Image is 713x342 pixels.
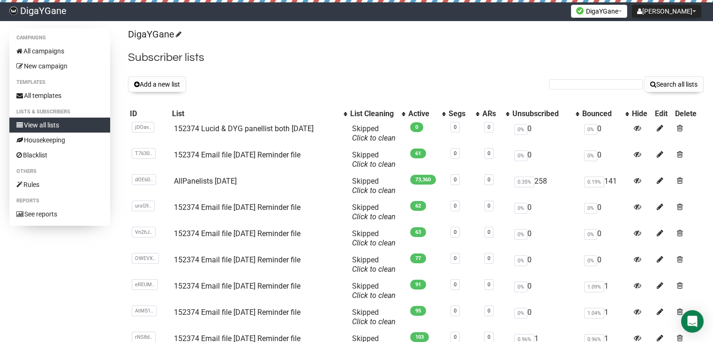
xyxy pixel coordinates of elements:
[510,173,580,199] td: 258
[128,107,170,120] th: ID: No sort applied, sorting is disabled
[580,147,630,173] td: 0
[352,160,396,169] a: Click to clean
[9,166,110,177] li: Others
[510,252,580,278] td: 0
[580,278,630,304] td: 1
[132,174,156,185] span: dOE60..
[514,124,527,135] span: 0%
[653,107,673,120] th: Edit: No sort applied, sorting is disabled
[488,150,490,156] a: 0
[488,255,490,261] a: 0
[352,150,396,169] span: Skipped
[584,255,597,266] span: 0%
[132,305,157,316] span: AtM51..
[9,77,110,88] li: Templates
[9,88,110,103] a: All templates
[655,109,671,119] div: Edit
[454,308,457,314] a: 0
[132,227,156,238] span: Vn2hJ..
[9,32,110,44] li: Campaigns
[512,109,571,119] div: Unsubscribed
[174,150,300,159] a: 152374 Email file [DATE] Reminder file
[132,201,155,211] span: ursG9..
[352,186,396,195] a: Click to clean
[9,133,110,148] a: Housekeeping
[408,109,437,119] div: Active
[9,148,110,163] a: Blacklist
[352,291,396,300] a: Click to clean
[580,120,630,147] td: 0
[410,149,426,158] span: 61
[582,109,620,119] div: Bounced
[350,109,397,119] div: List Cleaning
[514,229,527,240] span: 0%
[132,279,158,290] span: eREUM..
[352,238,396,247] a: Click to clean
[9,177,110,192] a: Rules
[584,282,604,292] span: 1.09%
[580,199,630,225] td: 0
[352,265,396,274] a: Click to clean
[170,107,348,120] th: List: No sort applied, activate to apply an ascending sort
[410,253,426,263] span: 77
[454,124,457,130] a: 0
[130,109,168,119] div: ID
[454,150,457,156] a: 0
[510,107,580,120] th: Unsubscribed: No sort applied, activate to apply an ascending sort
[584,229,597,240] span: 0%
[9,44,110,59] a: All campaigns
[514,308,527,319] span: 0%
[630,107,653,120] th: Hide: No sort applied, sorting is disabled
[681,310,704,333] div: Open Intercom Messenger
[352,308,396,326] span: Skipped
[352,177,396,195] span: Skipped
[9,207,110,222] a: See reports
[488,308,490,314] a: 0
[9,195,110,207] li: Reports
[9,118,110,133] a: View all lists
[644,76,704,92] button: Search all lists
[454,177,457,183] a: 0
[132,148,156,159] span: T7630..
[488,282,490,288] a: 0
[580,107,630,120] th: Bounced: No sort applied, activate to apply an ascending sort
[584,308,604,319] span: 1.04%
[488,334,490,340] a: 0
[673,107,704,120] th: Delete: No sort applied, sorting is disabled
[410,175,436,185] span: 73,360
[9,106,110,118] li: Lists & subscribers
[510,278,580,304] td: 0
[580,173,630,199] td: 141
[449,109,472,119] div: Segs
[675,109,702,119] div: Delete
[174,203,300,212] a: 152374 Email file [DATE] Reminder file
[174,308,300,317] a: 152374 Email file [DATE] Reminder file
[632,109,652,119] div: Hide
[132,122,154,133] span: jDOav..
[410,332,429,342] span: 103
[174,255,300,264] a: 152374 Email file [DATE] Reminder file
[482,109,501,119] div: ARs
[352,134,396,142] a: Click to clean
[584,177,604,187] span: 0.19%
[352,203,396,221] span: Skipped
[510,199,580,225] td: 0
[488,177,490,183] a: 0
[9,59,110,74] a: New campaign
[488,124,490,130] a: 0
[410,227,426,237] span: 63
[352,212,396,221] a: Click to clean
[410,201,426,211] span: 62
[447,107,481,120] th: Segs: No sort applied, activate to apply an ascending sort
[580,252,630,278] td: 0
[174,177,237,186] a: AllPanelists [DATE]
[514,255,527,266] span: 0%
[510,120,580,147] td: 0
[132,253,159,264] span: OWEVX..
[172,109,339,119] div: List
[454,203,457,209] a: 0
[514,150,527,161] span: 0%
[128,76,186,92] button: Add a new list
[488,203,490,209] a: 0
[488,229,490,235] a: 0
